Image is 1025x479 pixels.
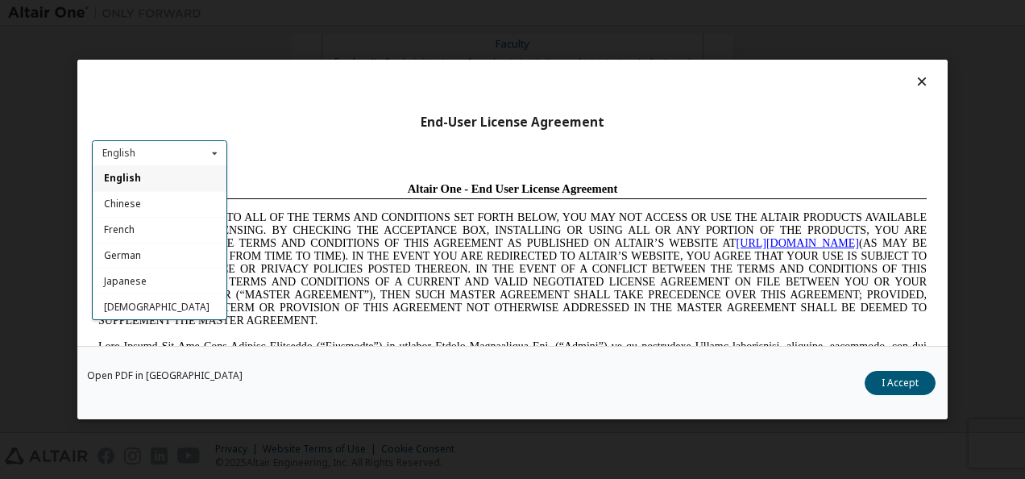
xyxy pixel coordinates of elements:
div: English [102,148,135,158]
span: Lore Ipsumd Sit Ame Cons Adipisc Elitseddo (“Eiusmodte”) in utlabor Etdolo Magnaaliqua Eni. (“Adm... [6,165,835,280]
a: Open PDF in [GEOGRAPHIC_DATA] [87,371,243,381]
span: English [104,172,141,185]
span: German [104,248,141,262]
span: French [104,223,135,236]
span: IF YOU DO NOT AGREE TO ALL OF THE TERMS AND CONDITIONS SET FORTH BELOW, YOU MAY NOT ACCESS OR USE... [6,35,835,151]
a: [URL][DOMAIN_NAME] [645,61,767,73]
div: End-User License Agreement [92,115,933,131]
span: Altair One - End User License Agreement [316,6,526,19]
button: I Accept [865,371,936,395]
span: Chinese [104,198,141,211]
span: [DEMOGRAPHIC_DATA] [104,300,210,314]
span: Japanese [104,274,147,288]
